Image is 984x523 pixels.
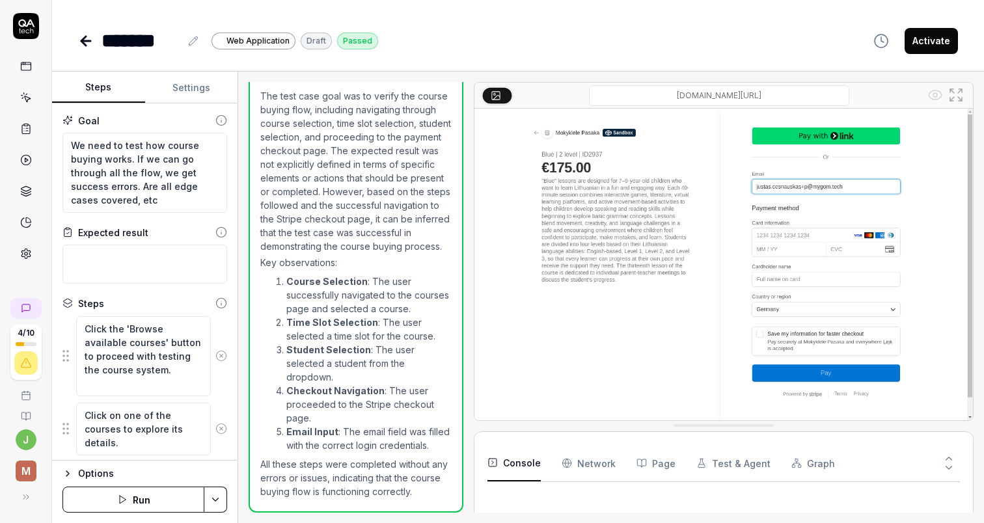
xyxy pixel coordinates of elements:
button: Remove step [211,416,232,442]
strong: Course Selection [286,276,368,287]
button: Console [487,445,541,481]
div: Expected result [78,226,148,239]
button: Page [636,445,676,481]
button: j [16,429,36,450]
p: The test case goal was to verify the course buying flow, including navigating through course sele... [260,89,451,253]
a: Web Application [212,32,295,49]
button: Activate [905,28,958,54]
button: Show all interative elements [925,85,946,105]
button: Run [62,487,204,513]
li: : The email field was filled with the correct login credentials. [286,425,451,452]
button: View version history [866,28,897,54]
button: M [5,450,46,484]
a: Book a call with us [5,380,46,401]
button: Network [562,445,616,481]
img: Screenshot [474,109,973,420]
div: Steps [78,297,104,310]
strong: Student Selection [286,344,371,355]
div: Goal [78,114,100,127]
button: Settings [145,72,238,103]
li: : The user selected a time slot for the course. [286,315,451,343]
p: Key observations: [260,256,451,269]
span: 4 / 10 [18,329,34,337]
strong: Email Input [286,426,338,437]
a: Documentation [5,401,46,422]
div: Suggestions [62,315,227,397]
div: Passed [337,33,378,49]
p: All these steps were completed without any errors or issues, indicating that the course buying fl... [260,457,451,498]
div: Draft [301,33,332,49]
span: M [16,461,36,481]
button: Steps [52,72,145,103]
strong: Time Slot Selection [286,317,378,328]
button: Test & Agent [696,445,771,481]
button: Remove step [211,343,232,369]
strong: Checkout Navigation [286,385,385,396]
div: Suggestions [62,402,227,456]
button: Open in full screen [946,85,966,105]
button: Graph [791,445,835,481]
li: : The user proceeded to the Stripe checkout page. [286,384,451,425]
li: : The user successfully navigated to the courses page and selected a course. [286,275,451,315]
button: Options [62,466,227,481]
a: New conversation [10,298,42,319]
span: Web Application [226,35,290,47]
li: : The user selected a student from the dropdown. [286,343,451,384]
div: Options [78,466,227,481]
